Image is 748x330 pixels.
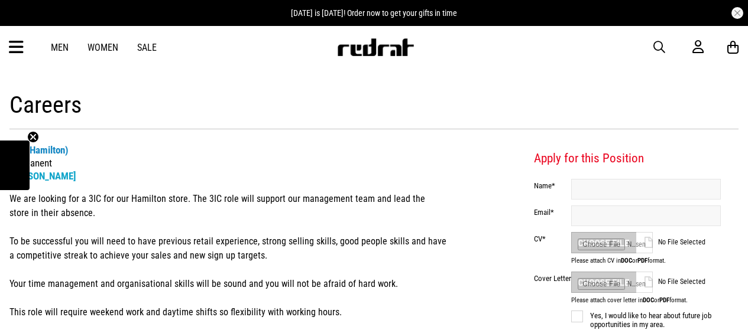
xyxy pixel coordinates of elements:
[621,257,632,264] strong: DOC
[137,42,157,53] a: Sale
[9,144,69,156] strong: 3IC (Hamilton)
[9,170,76,182] a: [PERSON_NAME]
[637,257,647,264] strong: PDF
[27,131,39,143] button: Close teaser
[9,143,447,182] h2: Permanent
[88,42,118,53] a: Women
[534,151,721,167] h3: Apply for this Position
[534,181,571,190] label: Name*
[51,42,69,53] a: Men
[658,238,721,246] span: No File Selected
[658,277,721,286] span: No File Selected
[534,208,571,217] label: Email*
[291,8,457,18] span: [DATE] is [DATE]! Order now to get your gifts in time
[643,296,654,304] strong: DOC
[9,91,739,129] h1: Careers
[571,257,721,264] span: Please attach CV in or format.
[534,274,571,283] label: Cover Letter
[659,296,669,304] strong: PDF
[571,311,721,329] label: Yes, I would like to hear about future job opportunities in my area.
[336,38,415,56] img: Redrat logo
[571,296,721,304] span: Please attach cover letter in or format.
